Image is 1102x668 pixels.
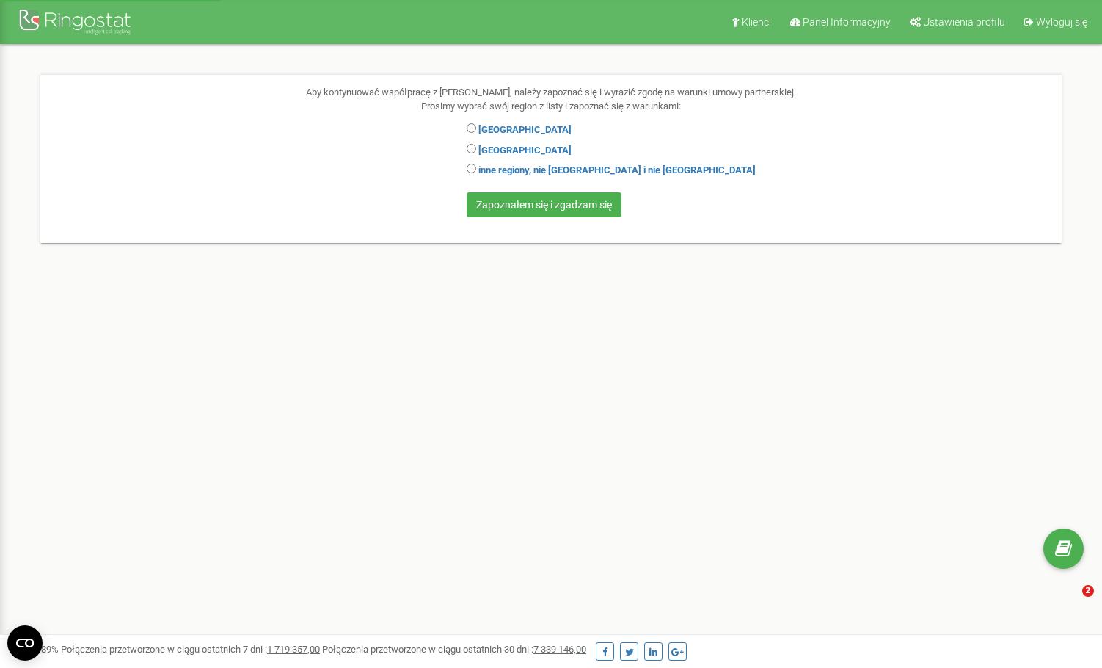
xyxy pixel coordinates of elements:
a: [GEOGRAPHIC_DATA] [478,145,572,156]
a: inne regiony, nie [GEOGRAPHIC_DATA] i nie [GEOGRAPHIC_DATA] [478,164,756,175]
button: Open CMP widget [7,625,43,661]
span: Ustawienia profilu [923,16,1005,28]
u: 7 339 146,00 [533,644,586,655]
span: Klienci [742,16,771,28]
img: Ringostat Logo [18,6,136,40]
u: 1 719 357,00 [267,644,320,655]
span: Połączenia przetworzone w ciągu ostatnich 7 dni : [61,644,320,655]
span: Połączenia przetworzone w ciągu ostatnich 30 dni : [322,644,586,655]
p: Aby kontynuować współpracę z [PERSON_NAME], należy zapoznać się i wyrazić zgodę na warunki umowy ... [55,86,1047,113]
input: Zapoznałem się i zgadzam się [467,192,621,217]
span: 2 [1082,585,1094,597]
iframe: Intercom live chat [1052,585,1087,620]
span: Panel Informacyjny [803,16,891,28]
a: [GEOGRAPHIC_DATA] [478,124,572,135]
span: Wyloguj się [1036,16,1087,28]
